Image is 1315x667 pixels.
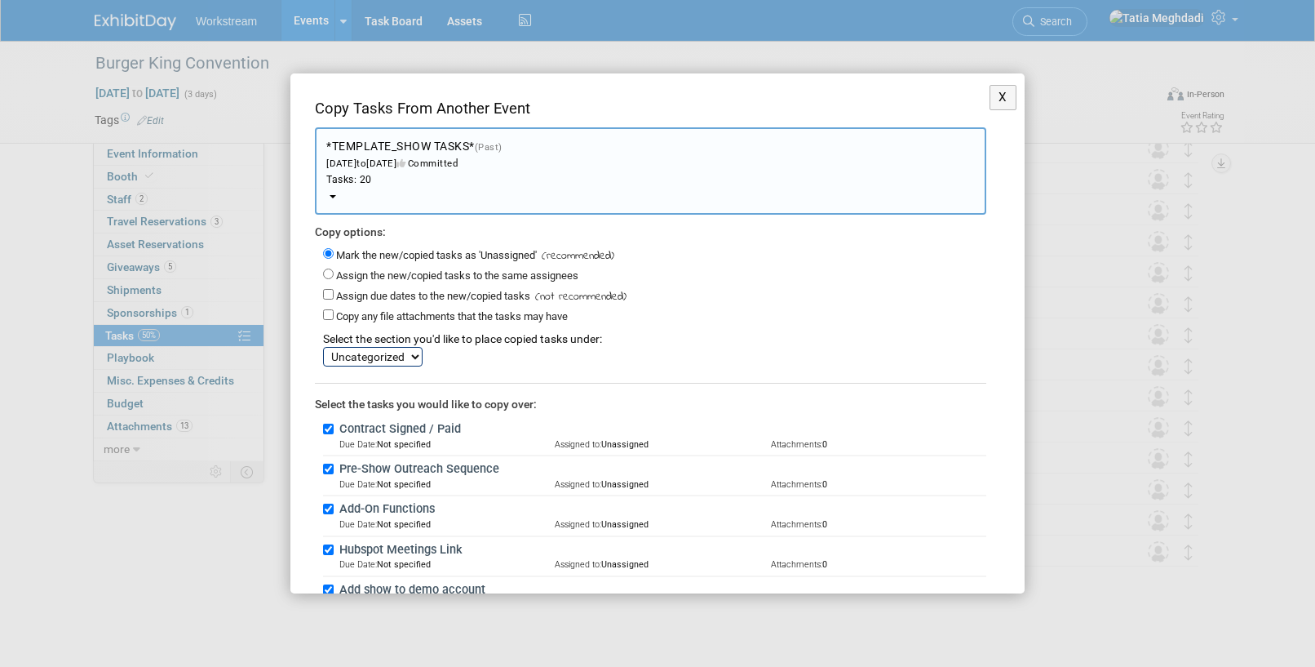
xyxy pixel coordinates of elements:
[555,439,601,450] span: Assigned to:
[339,479,377,490] span: Due Date:
[555,558,770,571] td: Unassigned
[336,310,568,322] label: Copy any file attachments that the tasks may have
[555,518,770,531] td: Unassigned
[334,541,986,559] label: Hubspot Meetings Link
[555,519,601,530] span: Assigned to:
[771,558,986,571] td: 0
[356,158,366,169] span: to
[555,438,770,451] td: Unassigned
[530,289,627,305] span: (not recommended)
[771,519,822,530] span: Attachments:
[555,479,601,490] span: Assigned to:
[326,173,975,187] div: Tasks: 20
[336,290,530,302] label: Assign due dates to the new/copied tasks
[339,478,555,491] td: Not specified
[323,331,986,348] div: Select the section you'd like to place copied tasks under:
[537,248,614,265] span: (recommended)
[334,581,986,599] label: Add show to demo account
[339,559,377,570] span: Due Date:
[771,438,986,451] td: 0
[334,420,986,438] label: Contract Signed / Paid
[475,142,503,153] span: (Past)
[339,519,377,530] span: Due Date:
[315,225,986,241] div: Copy options:
[339,518,555,531] td: Not specified
[771,478,986,491] td: 0
[334,500,986,518] label: Add-On Functions
[326,140,975,187] span: *TEMPLATE_SHOW TASKS*
[771,559,822,570] span: Attachments:
[555,478,770,491] td: Unassigned
[990,85,1016,110] button: X
[315,383,986,413] div: Select the tasks you would like to copy over:
[771,479,822,490] span: Attachments:
[771,439,822,450] span: Attachments:
[339,439,377,450] span: Due Date:
[339,438,555,451] td: Not specified
[771,518,986,531] td: 0
[315,98,986,127] div: Copy Tasks From Another Event
[336,269,578,282] label: Assign the new/copied tasks to the same assignees
[315,127,986,214] button: *TEMPLATE_SHOW TASKS*(Past)[DATE]to[DATE]CommittedTasks: 20
[334,460,986,478] label: Pre-Show Outreach Sequence
[336,249,537,261] label: Mark the new/copied tasks as 'Unassigned'
[339,558,555,571] td: Not specified
[555,559,601,570] span: Assigned to:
